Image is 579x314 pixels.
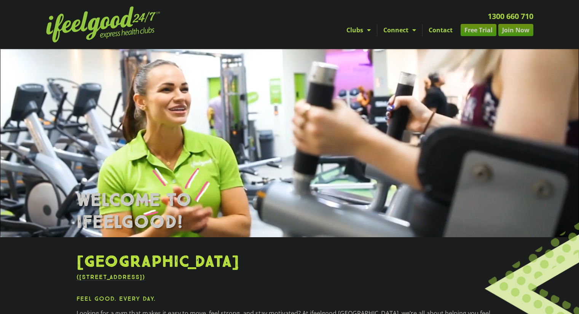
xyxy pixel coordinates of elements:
[498,24,533,36] a: Join Now
[488,11,533,21] a: 1300 660 710
[377,24,422,36] a: Connect
[77,190,503,233] h1: WELCOME TO IFEELGOOD!
[219,24,533,36] nav: Menu
[77,273,145,281] a: ([STREET_ADDRESS])
[423,24,459,36] a: Contact
[340,24,377,36] a: Clubs
[461,24,496,36] a: Free Trial
[77,295,156,302] strong: Feel Good. Every Day.
[77,252,503,272] h1: [GEOGRAPHIC_DATA]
